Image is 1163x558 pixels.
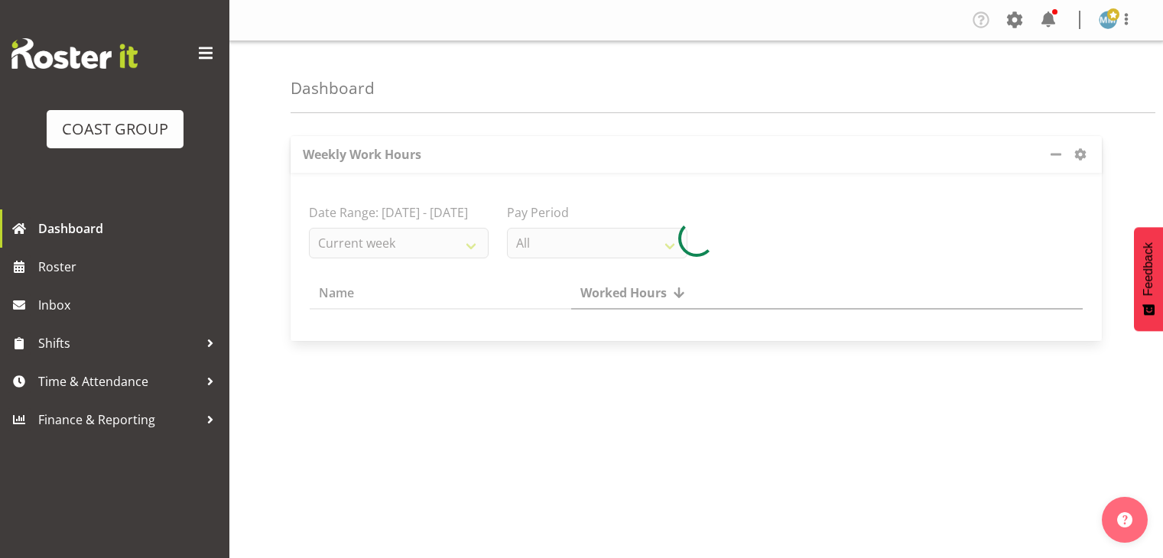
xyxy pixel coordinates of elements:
[38,370,199,393] span: Time & Attendance
[1134,227,1163,331] button: Feedback - Show survey
[38,255,222,278] span: Roster
[1117,512,1132,527] img: help-xxl-2.png
[38,294,222,316] span: Inbox
[38,332,199,355] span: Shifts
[38,408,199,431] span: Finance & Reporting
[291,79,375,97] h4: Dashboard
[11,38,138,69] img: Rosterit website logo
[1142,242,1155,296] span: Feedback
[38,217,222,240] span: Dashboard
[1099,11,1117,29] img: monique-mitchell1176.jpg
[62,118,168,141] div: COAST GROUP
